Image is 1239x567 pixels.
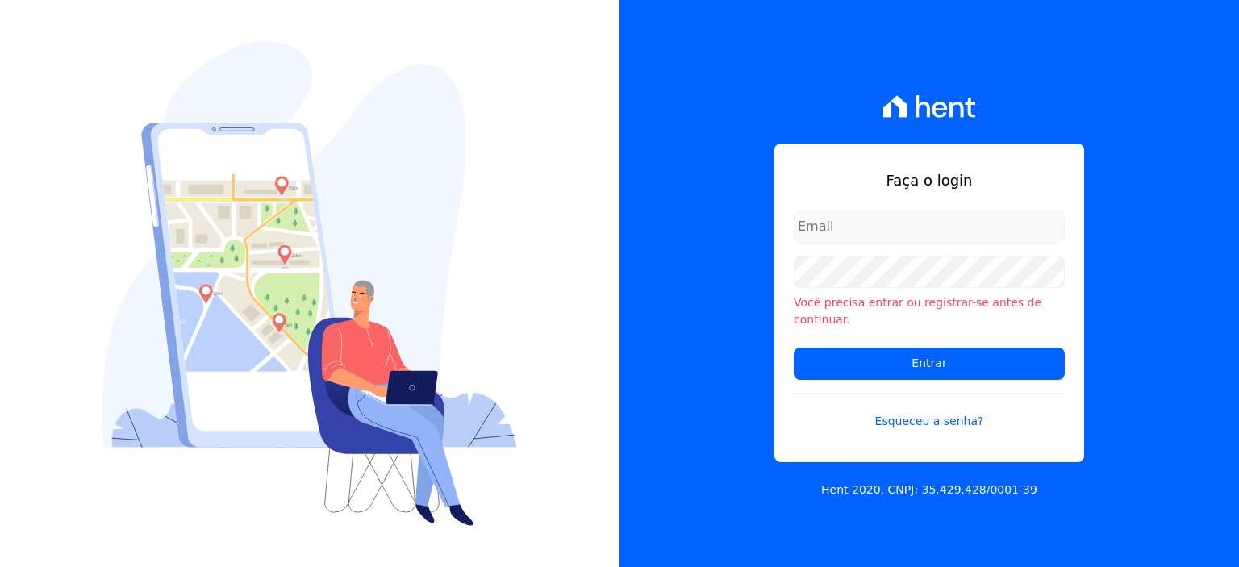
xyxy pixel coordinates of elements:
a: Esqueceu a senha? [794,393,1065,430]
img: Login [102,41,517,526]
input: Email [794,211,1065,243]
li: Você precisa entrar ou registrar-se antes de continuar. [794,294,1065,328]
h1: Faça o login [794,169,1065,191]
input: Entrar [794,348,1065,380]
p: Hent 2020. CNPJ: 35.429.428/0001-39 [821,482,1037,498]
